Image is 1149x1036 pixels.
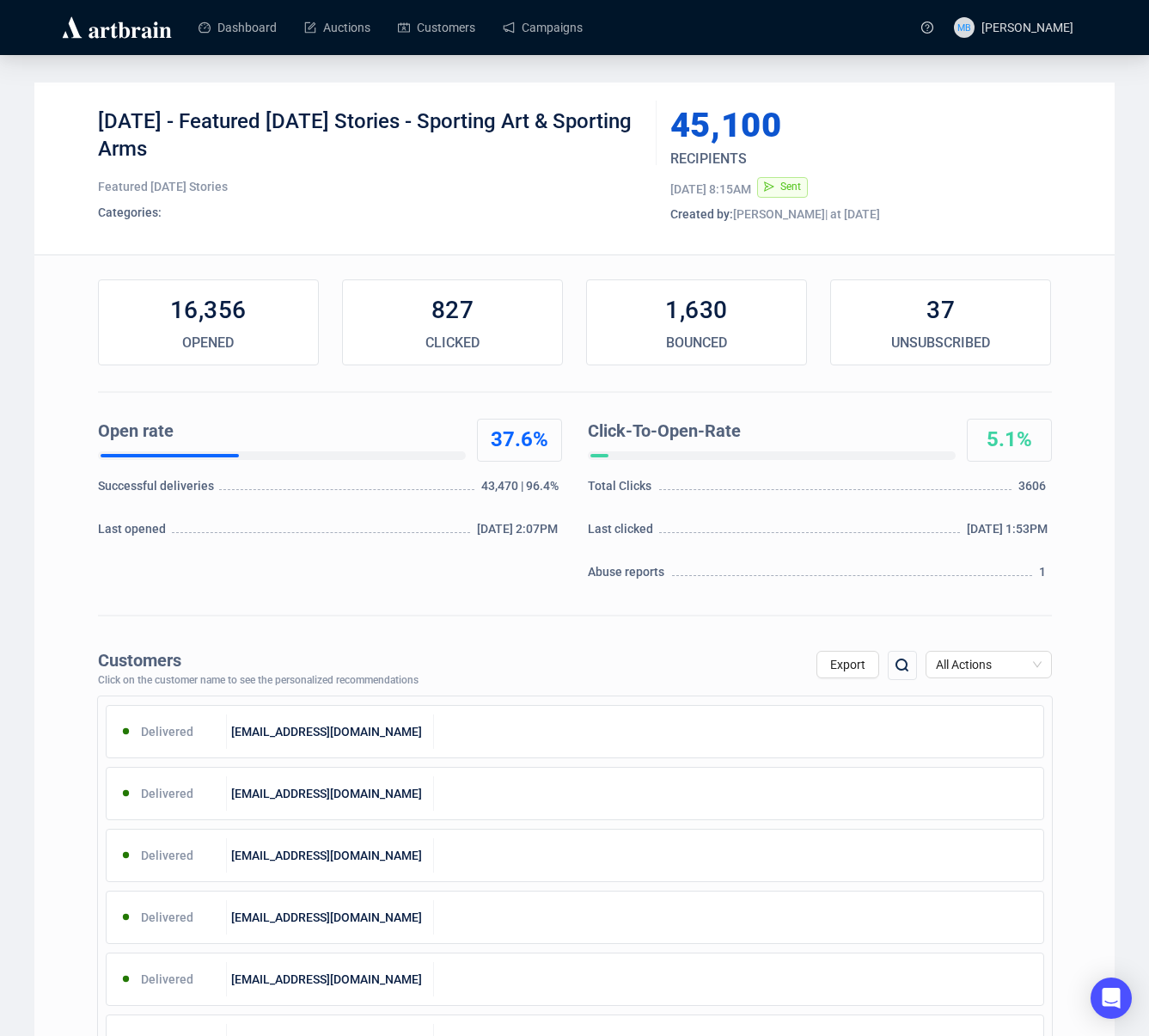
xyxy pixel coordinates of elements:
img: logo [59,14,174,41]
div: [DATE] 2:07PM [477,520,562,546]
div: [EMAIL_ADDRESS][DOMAIN_NAME] [227,714,434,749]
div: Successful deliveries [98,477,217,503]
div: Delivered [107,714,228,749]
span: Categories: [98,205,162,219]
span: Created by: [670,207,733,221]
div: Delivered [107,900,228,935]
div: 43,470 | 96.4% [481,477,562,503]
div: 37.6% [478,426,561,454]
div: Click-To-Open-Rate [588,419,949,444]
div: [DATE] - Featured [DATE] Stories - Sporting Art & Sporting Arms [98,108,644,160]
div: Open rate [98,419,459,444]
div: 37 [831,293,1050,328]
div: Customers [98,651,419,671]
div: [EMAIL_ADDRESS][DOMAIN_NAME] [227,962,434,996]
div: 3606 [1018,477,1051,503]
div: 5.1% [968,426,1051,454]
span: MB [957,20,971,34]
div: [DATE] 1:53PM [967,520,1052,546]
div: Delivered [107,962,228,996]
div: BOUNCED [587,333,806,353]
div: Delivered [107,838,228,873]
span: [PERSON_NAME] [981,21,1073,34]
div: UNSUBSCRIBED [831,333,1050,353]
div: RECIPIENTS [670,149,987,169]
div: 827 [343,293,562,328]
div: 1 [1039,563,1051,589]
div: OPENED [99,333,318,353]
span: Export [830,658,865,671]
a: Dashboard [199,5,277,50]
div: Open Intercom Messenger [1091,978,1132,1019]
div: 45,100 [670,108,971,143]
div: [EMAIL_ADDRESS][DOMAIN_NAME] [227,776,434,811]
div: Abuse reports [588,563,669,589]
a: Customers [398,5,475,50]
div: Total Clicks [588,477,657,503]
span: question-circle [921,21,933,34]
div: [EMAIL_ADDRESS][DOMAIN_NAME] [227,838,434,873]
div: [EMAIL_ADDRESS][DOMAIN_NAME] [227,900,434,935]
a: Campaigns [503,5,583,50]
div: 16,356 [99,293,318,328]
div: 1,630 [587,293,806,328]
div: Delivered [107,776,228,811]
div: Featured [DATE] Stories [98,178,644,195]
span: All Actions [936,652,1042,677]
span: send [764,181,774,192]
div: Click on the customer name to see the personalized recommendations [98,675,419,687]
span: Sent [780,181,801,193]
img: search.png [892,655,913,676]
div: Last clicked [588,520,657,546]
a: Auctions [304,5,370,50]
div: [DATE] 8:15AM [670,181,751,198]
button: Export [816,651,879,678]
div: CLICKED [343,333,562,353]
div: Last opened [98,520,170,546]
div: [PERSON_NAME] | at [DATE] [670,205,1052,223]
